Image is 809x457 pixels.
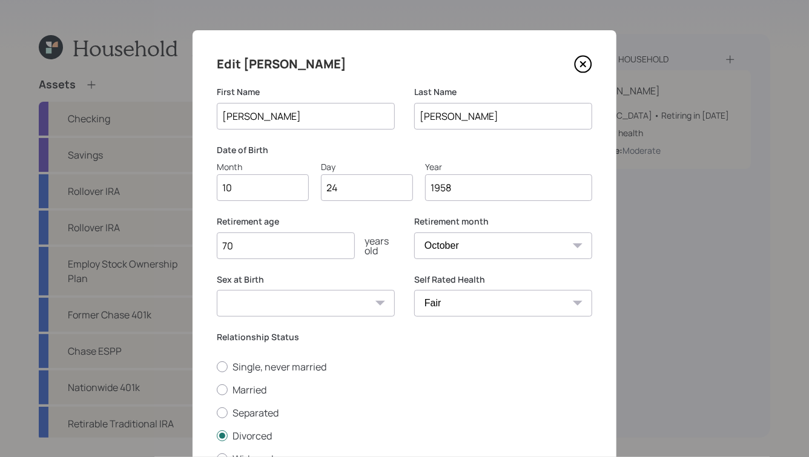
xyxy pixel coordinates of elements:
[217,331,592,343] label: Relationship Status
[321,160,413,173] div: Day
[217,144,592,156] label: Date of Birth
[217,86,395,98] label: First Name
[414,274,592,286] label: Self Rated Health
[217,383,592,396] label: Married
[217,274,395,286] label: Sex at Birth
[217,174,309,201] input: Month
[414,86,592,98] label: Last Name
[217,54,346,74] h4: Edit [PERSON_NAME]
[355,236,395,255] div: years old
[217,360,592,373] label: Single, never married
[425,174,592,201] input: Year
[217,406,592,419] label: Separated
[414,215,592,228] label: Retirement month
[425,160,592,173] div: Year
[217,215,395,228] label: Retirement age
[217,429,592,442] label: Divorced
[321,174,413,201] input: Day
[217,160,309,173] div: Month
